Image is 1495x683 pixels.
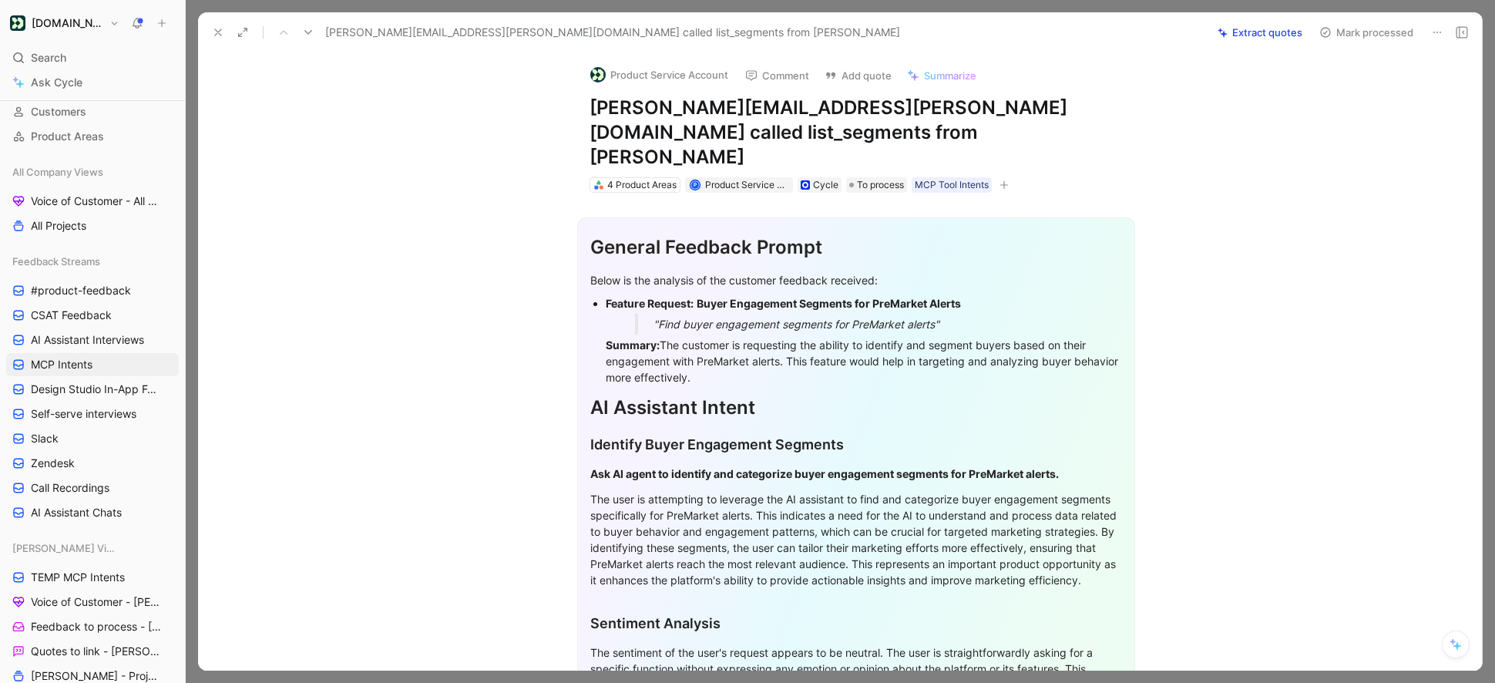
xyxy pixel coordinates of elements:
button: Customer.io[DOMAIN_NAME] [6,12,123,34]
span: Customers [31,104,86,119]
a: Design Studio In-App Feedback [6,378,179,401]
button: logoProduct Service Account [583,63,735,86]
span: Design Studio In-App Feedback [31,382,160,397]
h1: [DOMAIN_NAME] [32,16,103,30]
span: AI Assistant Chats [31,505,122,520]
a: #product-feedback [6,279,179,302]
span: Feedback to process - [PERSON_NAME] [31,619,163,634]
a: Voice of Customer - All Areas [6,190,179,213]
div: 4 Product Areas [607,177,677,193]
span: Zendesk [31,456,75,471]
div: The customer is requesting the ability to identify and segment buyers based on their engagement w... [606,337,1122,385]
span: To process [857,177,904,193]
div: Cycle [813,177,838,193]
a: Slack [6,427,179,450]
div: General Feedback Prompt [590,234,1122,261]
div: Identify Buyer Engagement Segments [590,434,1122,455]
span: TEMP MCP Intents [31,570,125,585]
button: Summarize [900,65,983,86]
span: AI Assistant Interviews [31,332,144,348]
div: P [690,181,699,190]
button: Comment [738,65,816,86]
div: AI Assistant Intent [590,394,1122,422]
strong: Ask AI agent to identify and categorize buyer engagement segments for PreMarket alerts. [590,467,1059,480]
span: #product-feedback [31,283,131,298]
button: Extract quotes [1211,22,1309,43]
span: CSAT Feedback [31,308,112,323]
div: Search [6,46,179,69]
span: Slack [31,431,59,446]
strong: Summary: [606,338,660,352]
div: Below is the analysis of the customer feedback received: [590,272,1122,288]
div: To process [846,177,907,193]
div: The user is attempting to leverage the AI assistant to find and categorize buyer engagement segme... [590,491,1122,588]
div: [PERSON_NAME] Views [6,537,179,560]
a: AI Assistant Interviews [6,328,179,352]
div: Feedback Streams#product-feedbackCSAT FeedbackAI Assistant InterviewsMCP IntentsDesign Studio In-... [6,250,179,524]
a: Product Areas [6,125,179,148]
strong: Feature Request: [606,297,694,310]
a: CSAT Feedback [6,304,179,327]
span: Ask Cycle [31,73,82,92]
a: Zendesk [6,452,179,475]
span: Voice of Customer - All Areas [31,193,159,209]
a: Customers [6,100,179,123]
a: Ask Cycle [6,71,179,94]
a: TEMP MCP Intents [6,566,179,589]
span: [PERSON_NAME] Views [12,540,117,556]
span: MCP Intents [31,357,92,372]
span: Search [31,49,66,67]
a: All Projects [6,214,179,237]
span: All Projects [31,218,86,234]
a: Self-serve interviews [6,402,179,426]
img: Customer.io [10,15,25,31]
a: MCP Intents [6,353,179,376]
h1: [PERSON_NAME][EMAIL_ADDRESS][PERSON_NAME][DOMAIN_NAME] called list_segments from [PERSON_NAME] [590,96,1123,170]
a: Quotes to link - [PERSON_NAME] [6,640,179,663]
div: All Company ViewsVoice of Customer - All AreasAll Projects [6,160,179,237]
span: Voice of Customer - [PERSON_NAME] [31,594,162,610]
span: Self-serve interviews [31,406,136,422]
a: Voice of Customer - [PERSON_NAME] [6,590,179,614]
span: Product Areas [31,129,104,144]
a: Feedback to process - [PERSON_NAME] [6,615,179,638]
span: All Company Views [12,164,103,180]
span: Feedback Streams [12,254,100,269]
button: Add quote [818,65,899,86]
span: Call Recordings [31,480,109,496]
img: logo [590,67,606,82]
a: Call Recordings [6,476,179,500]
div: "Find buyer engagement segments for PreMarket alerts" [653,316,1111,332]
div: All Company Views [6,160,179,183]
span: [PERSON_NAME][EMAIL_ADDRESS][PERSON_NAME][DOMAIN_NAME] called list_segments from [PERSON_NAME] [325,23,900,42]
span: Product Service Account [705,179,813,190]
a: AI Assistant Chats [6,501,179,524]
span: Quotes to link - [PERSON_NAME] [31,644,160,659]
span: Summarize [924,69,976,82]
div: MCP Tool Intents [915,177,989,193]
button: Mark processed [1312,22,1420,43]
div: Sentiment Analysis [590,613,1122,634]
strong: Buyer Engagement Segments for PreMarket Alerts [697,297,961,310]
div: Feedback Streams [6,250,179,273]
